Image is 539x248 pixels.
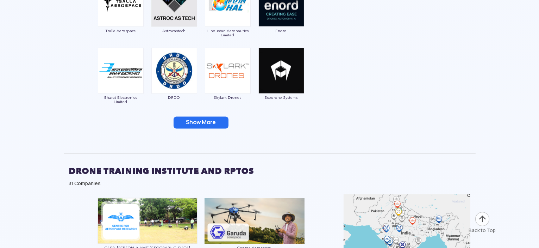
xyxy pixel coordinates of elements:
[98,0,144,33] a: Tsalla Aerospace
[151,96,198,100] span: DRDO
[205,198,305,244] img: ic_garudarpto_eco.png
[151,67,198,100] a: DRDO
[151,0,198,33] a: Astrocastech
[151,29,198,33] span: Astrocastech
[475,211,490,227] img: ic_arrow-up.png
[258,29,305,33] span: Enord
[258,96,305,100] span: Exodrone Systems
[98,67,144,104] a: Bharat Electronics Limited
[98,198,198,244] img: ic_annauniversity_block.png
[469,227,496,234] div: Back to Top
[258,67,305,100] a: Exodrone Systems
[205,29,251,37] span: Hindustan Aeronautics Limited
[174,117,228,129] button: Show More
[98,96,144,104] span: Bharat Electronics Limited
[69,163,470,180] h2: DRONE TRAINING INSTITUTE AND RPTOS
[98,29,144,33] span: Tsalla Aerospace
[205,96,251,100] span: Skylark Drones
[205,0,251,37] a: Hindustan Aeronautics Limited
[151,48,197,94] img: ic_drdo.png
[258,48,304,94] img: img_exodrone.png
[69,180,470,187] div: 31 Companies
[98,48,144,94] img: ic_bharatelectronics.png
[205,48,251,94] img: ic_skylark.png
[205,67,251,100] a: Skylark Drones
[258,0,305,33] a: Enord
